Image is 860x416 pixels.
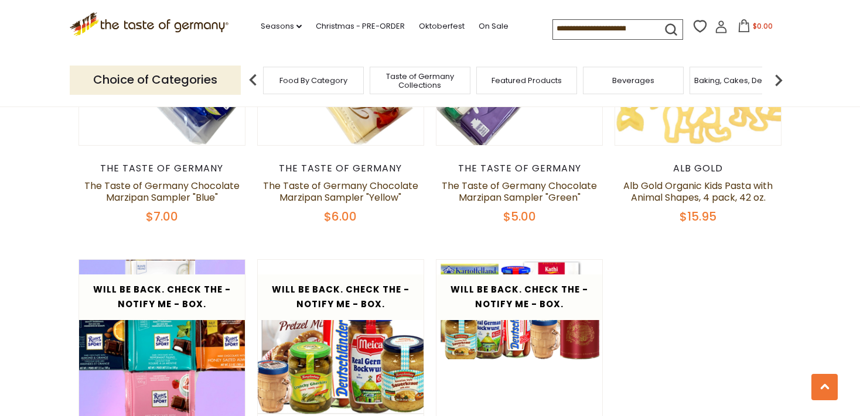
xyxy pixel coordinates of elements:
[479,20,509,33] a: On Sale
[263,179,418,204] a: The Taste of Germany Chocolate Marzipan Sampler "Yellow"
[70,66,241,94] p: Choice of Categories
[680,208,716,225] span: $15.95
[730,19,780,37] button: $0.00
[442,179,597,204] a: The Taste of Germany Chocolate Marzipan Sampler "Green"
[261,20,302,33] a: Seasons
[373,72,467,90] a: Taste of Germany Collections
[753,21,773,31] span: $0.00
[503,208,536,225] span: $5.00
[767,68,790,92] img: next arrow
[241,68,265,92] img: previous arrow
[615,163,781,174] div: Alb Gold
[84,179,240,204] a: The Taste of Germany Chocolate Marzipan Sampler "Blue"
[79,163,245,174] div: The Taste of Germany
[257,163,424,174] div: The Taste of Germany
[436,260,602,359] img: The Taste of Germany Food Collection (large size)
[623,179,773,204] a: Alb Gold Organic Kids Pasta with Animal Shapes, 4 pack, 42 oz.
[419,20,465,33] a: Oktoberfest
[316,20,405,33] a: Christmas - PRE-ORDER
[694,76,785,85] a: Baking, Cakes, Desserts
[279,76,347,85] a: Food By Category
[436,163,603,174] div: The Taste of Germany
[324,208,357,225] span: $6.00
[492,76,562,85] a: Featured Products
[612,76,654,85] a: Beverages
[146,208,178,225] span: $7.00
